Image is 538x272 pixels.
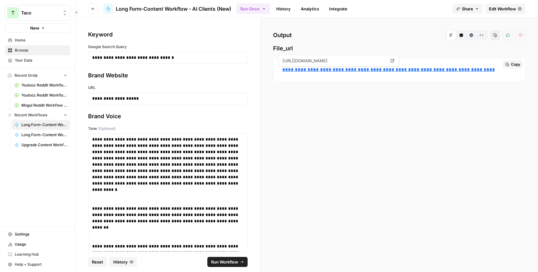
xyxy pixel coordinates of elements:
[452,4,483,14] button: Share
[15,231,67,237] span: Settings
[5,249,70,259] a: Learning Hub
[21,103,67,108] span: Mogul Reddit Workflow Grid (1)
[281,55,387,66] span: [URL][DOMAIN_NAME]
[5,35,70,45] a: Home
[88,30,248,39] div: Keyword
[273,30,525,40] h2: Output
[12,80,70,90] a: Youtooz Reddit Workflow Grid (1)
[21,142,67,148] span: Upgrade Content Workflow - Nurx
[272,4,294,14] a: History
[5,259,70,269] button: Help + Support
[15,252,67,257] span: Learning Hub
[15,47,67,53] span: Browse
[21,82,67,88] span: Youtooz Reddit Workflow Grid (1)
[12,130,70,140] a: Long Form-Content Workflow - All Clients (New)
[103,4,231,14] a: Long Form-Content Workflow - AI Clients (New)
[489,6,516,12] span: Edit Workflow
[98,126,115,131] span: (Optional)
[503,60,523,69] button: Copy
[88,71,248,80] div: Brand Website
[109,257,137,267] button: History
[207,257,248,267] button: Run Workflow
[15,58,67,63] span: Your Data
[88,126,248,131] label: Tone
[297,4,323,14] a: Analytics
[14,112,47,118] span: Recent Workflows
[92,259,103,265] span: Reset
[12,120,70,130] a: Long Form-Content Workflow - AI Clients (New)
[12,140,70,150] a: Upgrade Content Workflow - Nurx
[15,37,67,43] span: Home
[5,239,70,249] a: Usage
[88,257,107,267] button: Reset
[5,5,70,21] button: Workspace: Taco
[12,90,70,100] a: Youtooz Reddit Workflow Grid
[211,259,238,265] span: Run Workflow
[462,6,473,12] span: Share
[273,44,525,53] span: File_url
[5,23,70,33] button: New
[21,122,67,128] span: Long Form-Content Workflow - AI Clients (New)
[5,45,70,55] a: Browse
[5,229,70,239] a: Settings
[21,132,67,138] span: Long Form-Content Workflow - All Clients (New)
[11,9,14,17] span: T
[88,44,248,50] label: Google Search Query
[14,73,37,78] span: Recent Grids
[5,71,70,80] button: Recent Grids
[511,62,520,67] span: Copy
[325,4,351,14] a: Integrate
[21,10,59,16] span: Taco
[113,259,128,265] span: History
[21,92,67,98] span: Youtooz Reddit Workflow Grid
[485,4,525,14] a: Edit Workflow
[5,55,70,65] a: Your Data
[88,85,248,91] label: URL
[116,5,231,13] span: Long Form-Content Workflow - AI Clients (New)
[15,262,67,267] span: Help + Support
[12,100,70,110] a: Mogul Reddit Workflow Grid (1)
[15,241,67,247] span: Usage
[88,112,248,121] div: Brand Voice
[236,3,270,14] button: Run Once
[5,110,70,120] button: Recent Workflows
[30,25,39,31] span: New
